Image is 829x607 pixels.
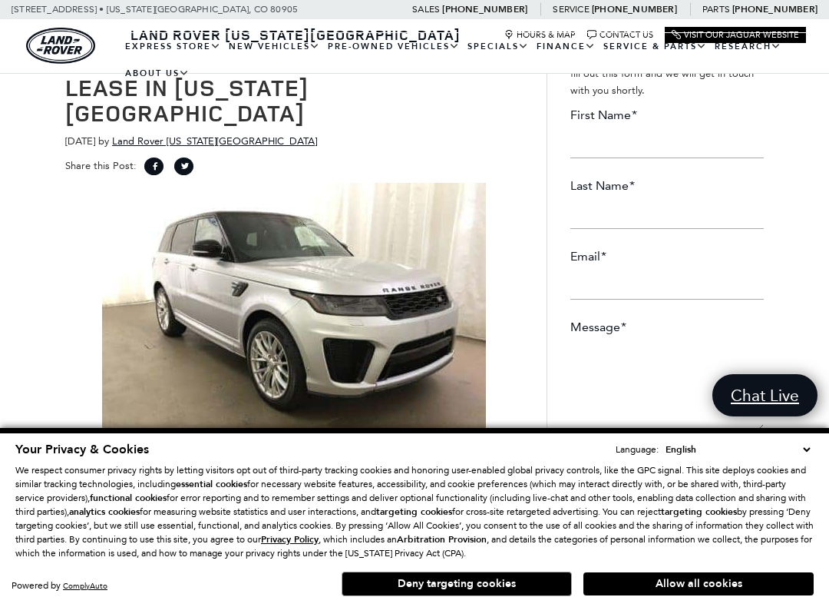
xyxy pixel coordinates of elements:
a: [PHONE_NUMBER] [442,3,527,15]
a: Contact Us [587,30,653,40]
a: Visit Our Jaguar Website [672,30,799,40]
div: Share this Post: [65,158,523,183]
button: Allow all cookies [583,572,814,595]
a: Research [711,33,785,60]
span: [DATE] [65,135,95,147]
u: Privacy Policy [261,533,319,546]
a: EXPRESS STORE [121,33,225,60]
strong: essential cookies [176,478,247,490]
label: Email [570,248,606,265]
a: Finance [533,33,599,60]
strong: targeting cookies [376,506,452,518]
a: Pre-Owned Vehicles [324,33,464,60]
strong: functional cookies [90,492,167,504]
span: Chat Live [723,385,807,406]
a: Land Rover [US_STATE][GEOGRAPHIC_DATA] [121,25,470,44]
label: Message [570,319,626,336]
div: Language: [616,445,659,454]
h1: 2020 Range Rover Sport SVR With Exciting Performance For Sale or Lease in [US_STATE][GEOGRAPHIC_D... [65,24,523,125]
a: New Vehicles [225,33,324,60]
img: Land Rover [26,28,95,64]
a: Privacy Policy [261,534,319,545]
a: Chat Live [712,374,817,416]
span: Land Rover [US_STATE][GEOGRAPHIC_DATA] [130,25,461,44]
span: Parts [702,4,730,15]
nav: Main Navigation [121,33,806,87]
a: About Us [121,60,193,87]
img: 2020 Range Rover Sport SVR performance SUV [102,183,486,471]
label: Last Name [570,177,635,194]
strong: targeting cookies [661,506,737,518]
label: First Name [570,107,637,124]
strong: Arbitration Provision [397,533,487,546]
div: Powered by [12,581,107,591]
a: Specials [464,33,533,60]
p: We respect consumer privacy rights by letting visitors opt out of third-party tracking cookies an... [15,463,814,560]
select: Language Select [662,442,814,457]
span: Sales [412,4,440,15]
a: ComplyAuto [63,581,107,591]
strong: analytics cookies [69,506,140,518]
span: by [98,135,109,147]
button: Deny targeting cookies [342,572,572,596]
a: [STREET_ADDRESS] • [US_STATE][GEOGRAPHIC_DATA], CO 80905 [12,4,298,15]
a: land-rover [26,28,95,64]
a: Hours & Map [504,30,576,40]
a: [PHONE_NUMBER] [592,3,677,15]
a: Service & Parts [599,33,711,60]
span: Service [553,4,589,15]
span: Your Privacy & Cookies [15,441,149,458]
a: [PHONE_NUMBER] [732,3,817,15]
span: We would love to hear from you! Please fill out this form and we will get in touch with you shortly. [570,51,754,96]
a: Land Rover [US_STATE][GEOGRAPHIC_DATA] [112,135,317,147]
